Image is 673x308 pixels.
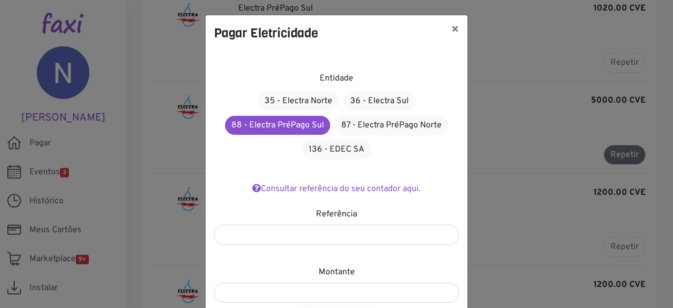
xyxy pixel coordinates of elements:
[214,24,318,43] h4: Pagar Eletricidade
[252,184,421,194] a: Consultar referência do seu contador aqui.
[320,72,353,85] label: Entidade
[258,91,339,111] a: 35 - Electra Norte
[225,116,330,135] a: 88 - Electra PréPago Sul
[316,208,357,221] label: Referência
[334,115,448,135] a: 87 - Electra PréPago Norte
[319,266,355,279] label: Montante
[302,140,371,160] a: 136 - EDEC SA
[443,15,467,45] button: ×
[343,91,415,111] a: 36 - Electra Sul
